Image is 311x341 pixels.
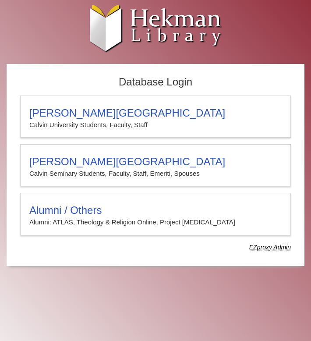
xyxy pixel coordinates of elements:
p: Alumni: ATLAS, Theology & Religion Online, Project [MEDICAL_DATA] [29,217,282,228]
h3: [PERSON_NAME][GEOGRAPHIC_DATA] [29,107,282,119]
p: Calvin Seminary Students, Faculty, Staff, Emeriti, Spouses [29,168,282,179]
a: [PERSON_NAME][GEOGRAPHIC_DATA]Calvin Seminary Students, Faculty, Staff, Emeriti, Spouses [20,144,291,186]
dfn: Use Alumni login [249,244,291,251]
h3: Alumni / Others [29,204,282,217]
summary: Alumni / OthersAlumni: ATLAS, Theology & Religion Online, Project [MEDICAL_DATA] [29,204,282,228]
p: Calvin University Students, Faculty, Staff [29,119,282,131]
h3: [PERSON_NAME][GEOGRAPHIC_DATA] [29,156,282,168]
a: [PERSON_NAME][GEOGRAPHIC_DATA]Calvin University Students, Faculty, Staff [20,96,291,138]
h2: Database Login [16,73,295,91]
